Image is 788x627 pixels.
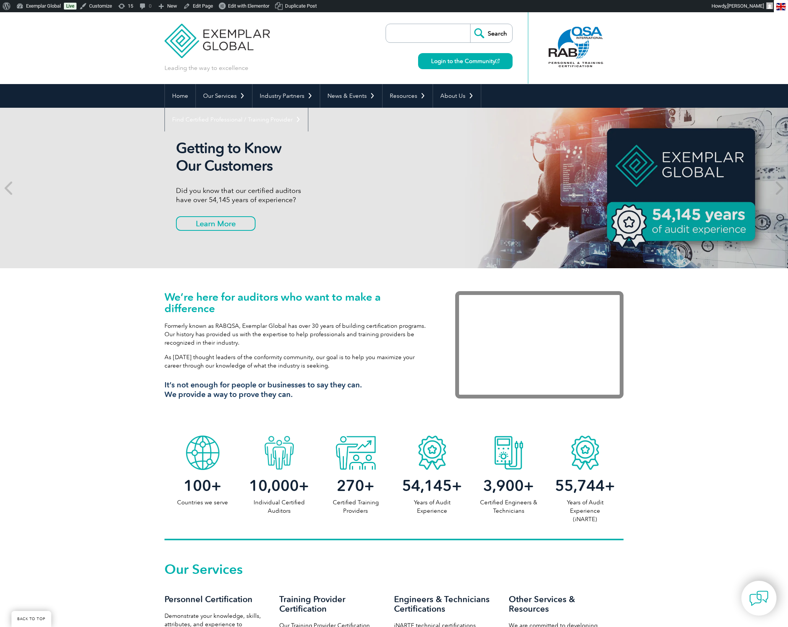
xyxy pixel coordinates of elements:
[509,595,608,614] h3: Other Services & Resources
[164,480,241,492] h2: +
[165,108,308,131] a: Find Certified Professional / Training Provider
[196,84,252,108] a: Our Services
[176,139,463,175] h2: Getting to Know Our Customers
[164,595,264,604] h3: Personnel Certification
[249,476,299,495] span: 10,000
[176,216,256,231] a: Learn More
[164,563,624,575] h2: Our Services
[727,3,764,9] span: [PERSON_NAME]
[164,353,432,370] p: As [DATE] thought leaders of the conformity community, our goal is to help you maximize your care...
[164,12,270,58] img: Exemplar Global
[394,480,471,492] h2: +
[394,498,471,515] p: Years of Audit Experience
[164,291,432,314] h1: We’re here for auditors who want to make a difference
[394,595,493,614] h3: Engineers & Technicians Certifications
[471,480,547,492] h2: +
[164,498,241,507] p: Countries we serve
[252,84,320,108] a: Industry Partners
[320,84,382,108] a: News & Events
[317,480,394,492] h2: +
[470,24,512,42] input: Search
[184,476,211,495] span: 100
[749,589,768,608] img: contact-chat.png
[164,64,248,72] p: Leading the way to excellence
[455,291,624,399] iframe: Exemplar Global: Working together to make a difference
[555,476,605,495] span: 55,744
[11,611,51,627] a: BACK TO TOP
[433,84,481,108] a: About Us
[165,84,195,108] a: Home
[547,498,624,523] p: Years of Audit Experience (iNARTE)
[483,476,524,495] span: 3,900
[383,84,433,108] a: Resources
[241,480,317,492] h2: +
[547,480,624,492] h2: +
[402,476,452,495] span: 54,145
[495,59,500,63] img: open_square.png
[776,3,786,10] img: en
[337,476,364,495] span: 270
[64,3,77,10] a: Live
[241,498,317,515] p: Individual Certified Auditors
[317,498,394,515] p: Certified Training Providers
[279,595,379,614] h3: Training Provider Certification
[164,322,432,347] p: Formerly known as RABQSA, Exemplar Global has over 30 years of building certification programs. O...
[164,380,432,399] h3: It’s not enough for people or businesses to say they can. We provide a way to prove they can.
[176,186,463,204] p: Did you know that our certified auditors have over 54,145 years of experience?
[418,53,513,69] a: Login to the Community
[228,3,269,9] span: Edit with Elementor
[471,498,547,515] p: Certified Engineers & Technicians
